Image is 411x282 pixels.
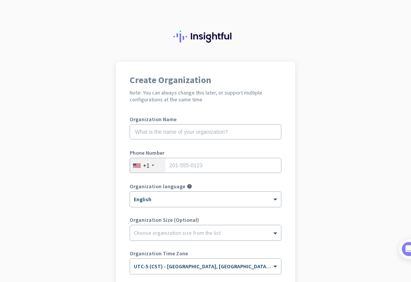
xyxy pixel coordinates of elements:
[130,89,281,103] h2: Note: You can always change this later, or support multiple configurations at the same time
[130,184,185,189] label: Organization language
[143,162,149,169] div: +1
[173,30,238,43] img: Insightful
[130,117,281,122] label: Organization Name
[130,158,281,173] input: 201-555-0123
[187,184,192,189] i: help
[130,124,281,139] input: What is the name of your organization?
[130,251,281,256] label: Organization Time Zone
[130,75,281,85] h1: Create Organization
[130,150,281,155] label: Phone Number
[130,217,281,223] label: Organization Size (Optional)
